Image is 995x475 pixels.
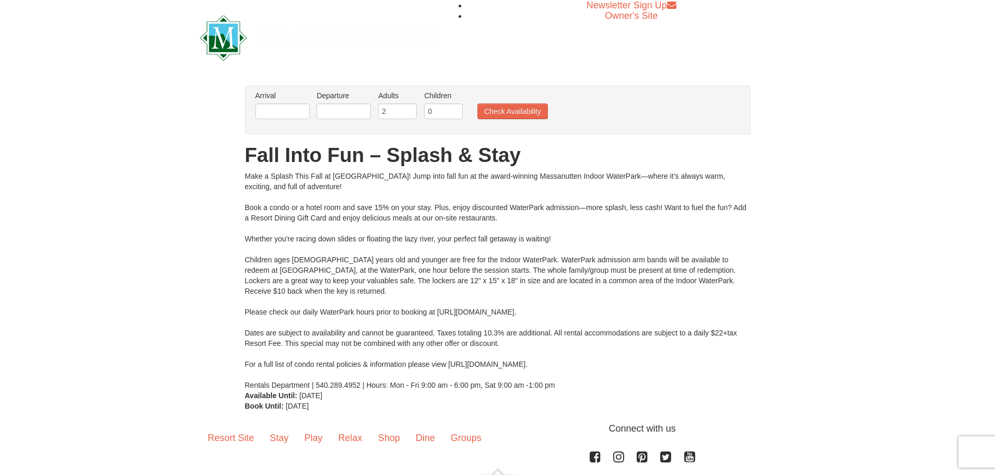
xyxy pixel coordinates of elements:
strong: Available Until: [245,391,298,400]
label: Departure [317,90,371,101]
a: Resort Site [200,422,262,454]
span: [DATE] [299,391,322,400]
a: Stay [262,422,297,454]
label: Adults [378,90,417,101]
a: Relax [331,422,370,454]
div: Make a Splash This Fall at [GEOGRAPHIC_DATA]! Jump into fall fun at the award-winning Massanutten... [245,171,751,390]
a: Shop [370,422,408,454]
a: Owner's Site [605,10,658,21]
a: Dine [408,422,443,454]
p: Connect with us [200,422,795,436]
label: Children [424,90,463,101]
button: Check Availability [477,103,548,119]
strong: Book Until: [245,402,284,410]
h1: Fall Into Fun – Splash & Stay [245,145,751,166]
a: Massanutten Resort [200,24,439,49]
a: Groups [443,422,489,454]
img: Massanutten Resort Logo [200,15,439,61]
label: Arrival [255,90,310,101]
span: [DATE] [286,402,309,410]
a: Play [297,422,331,454]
